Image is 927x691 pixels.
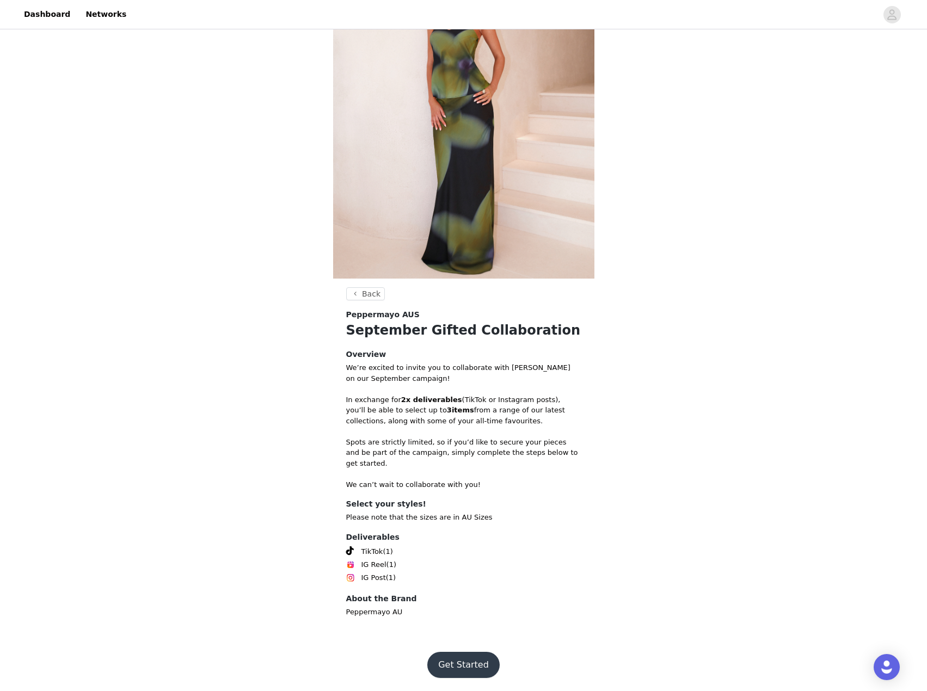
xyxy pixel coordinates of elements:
[346,320,581,340] h1: September Gifted Collaboration
[346,593,581,604] h4: About the Brand
[386,572,396,583] span: (1)
[361,572,386,583] span: IG Post
[346,349,581,360] h4: Overview
[361,559,386,570] span: IG Reel
[346,512,581,523] p: Please note that the sizes are in AU Sizes
[401,396,462,404] strong: 2x deliverables
[346,309,420,320] span: Peppermayo AUS
[346,607,581,618] p: Peppermayo AU
[346,498,581,510] h4: Select your styles!
[346,573,355,582] img: Instagram Icon
[447,406,452,414] strong: 3
[427,652,500,678] button: Get Started
[386,559,396,570] span: (1)
[346,560,355,569] img: Instagram Reels Icon
[452,406,474,414] strong: items
[346,362,581,384] p: We’re excited to invite you to collaborate with [PERSON_NAME] on our September campaign!
[346,479,581,490] p: We can’t wait to collaborate with you!
[361,546,383,557] span: TikTok
[346,287,385,300] button: Back
[346,394,581,427] p: In exchange for (TikTok or Instagram posts), you’ll be able to select up to from a range of our l...
[79,2,133,27] a: Networks
[887,6,897,23] div: avatar
[346,437,581,469] p: Spots are strictly limited, so if you’d like to secure your pieces and be part of the campaign, s...
[346,532,581,543] h4: Deliverables
[383,546,392,557] span: (1)
[17,2,77,27] a: Dashboard
[874,654,900,680] div: Open Intercom Messenger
